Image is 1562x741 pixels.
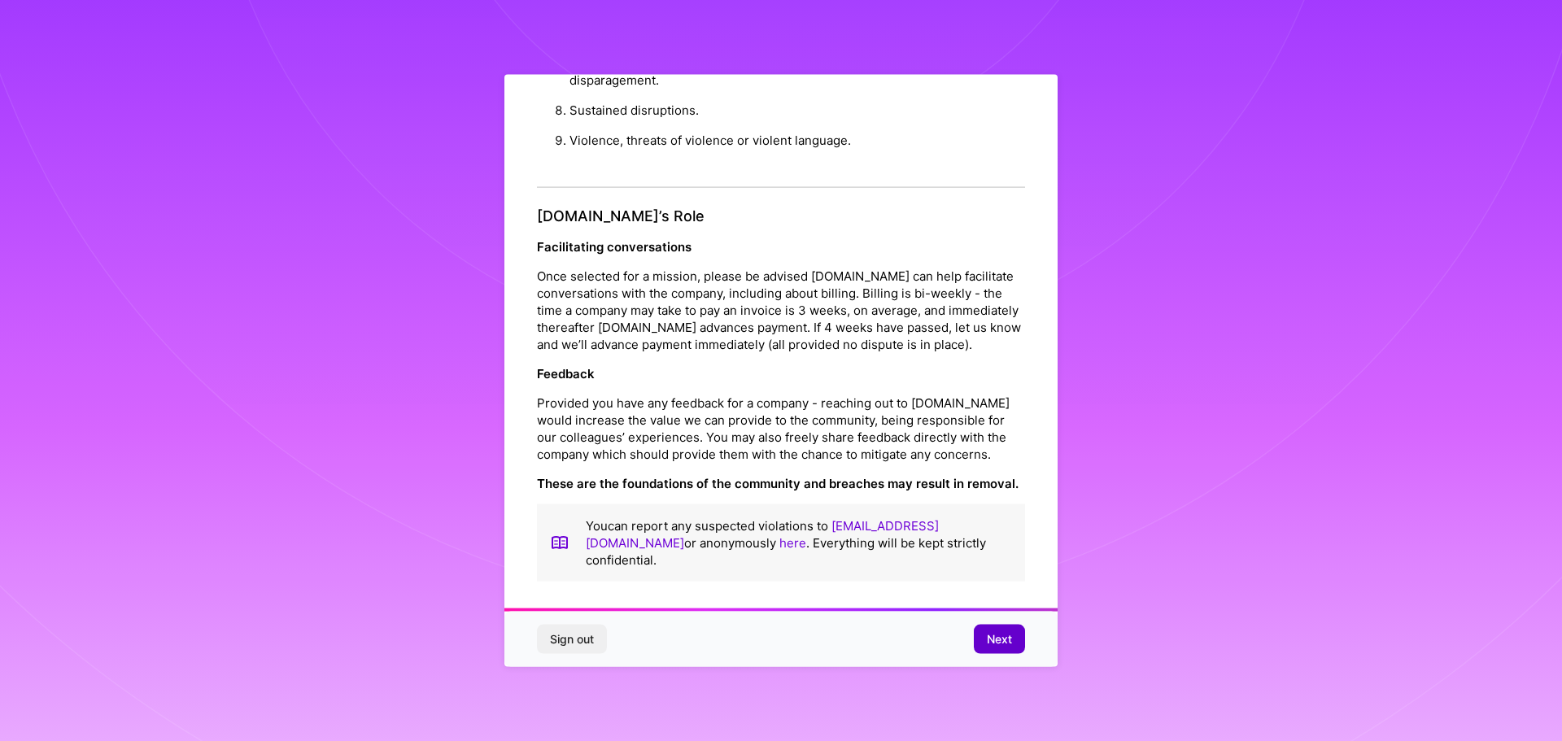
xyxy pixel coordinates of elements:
[586,517,1012,568] p: You can report any suspected violations to or anonymously . Everything will be kept strictly conf...
[974,625,1025,654] button: Next
[537,365,595,381] strong: Feedback
[987,631,1012,647] span: Next
[537,267,1025,352] p: Once selected for a mission, please be advised [DOMAIN_NAME] can help facilitate conversations wi...
[569,95,1025,125] li: Sustained disruptions.
[550,631,594,647] span: Sign out
[537,394,1025,462] p: Provided you have any feedback for a company - reaching out to [DOMAIN_NAME] would increase the v...
[537,475,1019,490] strong: These are the foundations of the community and breaches may result in removal.
[586,517,939,550] a: [EMAIL_ADDRESS][DOMAIN_NAME]
[569,125,1025,155] li: Violence, threats of violence or violent language.
[537,238,692,254] strong: Facilitating conversations
[537,207,1025,225] h4: [DOMAIN_NAME]’s Role
[779,534,806,550] a: here
[537,625,607,654] button: Sign out
[550,517,569,568] img: book icon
